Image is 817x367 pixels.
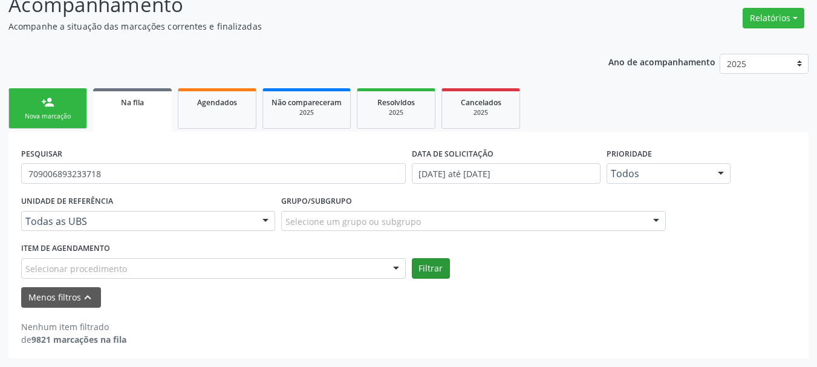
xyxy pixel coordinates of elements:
label: Prioridade [607,145,652,163]
strong: 9821 marcações na fila [31,334,126,345]
div: 2025 [366,108,426,117]
span: Na fila [121,97,144,108]
button: Menos filtroskeyboard_arrow_up [21,287,101,308]
p: Ano de acompanhamento [608,54,715,69]
div: de [21,333,126,346]
i: keyboard_arrow_up [81,291,94,304]
p: Acompanhe a situação das marcações correntes e finalizadas [8,20,568,33]
span: Não compareceram [272,97,342,108]
span: Selecione um grupo ou subgrupo [285,215,421,228]
label: UNIDADE DE REFERÊNCIA [21,192,113,211]
div: 2025 [451,108,511,117]
span: Todas as UBS [25,215,250,227]
div: 2025 [272,108,342,117]
span: Todos [611,167,706,180]
input: Selecione um intervalo [412,163,601,184]
label: PESQUISAR [21,145,62,163]
label: DATA DE SOLICITAÇÃO [412,145,493,163]
div: person_add [41,96,54,109]
span: Agendados [197,97,237,108]
span: Cancelados [461,97,501,108]
span: Selecionar procedimento [25,262,127,275]
span: Resolvidos [377,97,415,108]
label: Item de agendamento [21,239,110,258]
div: Nenhum item filtrado [21,320,126,333]
label: Grupo/Subgrupo [281,192,352,211]
input: Nome, CNS [21,163,406,184]
div: Nova marcação [18,112,78,121]
button: Relatórios [743,8,804,28]
button: Filtrar [412,258,450,279]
